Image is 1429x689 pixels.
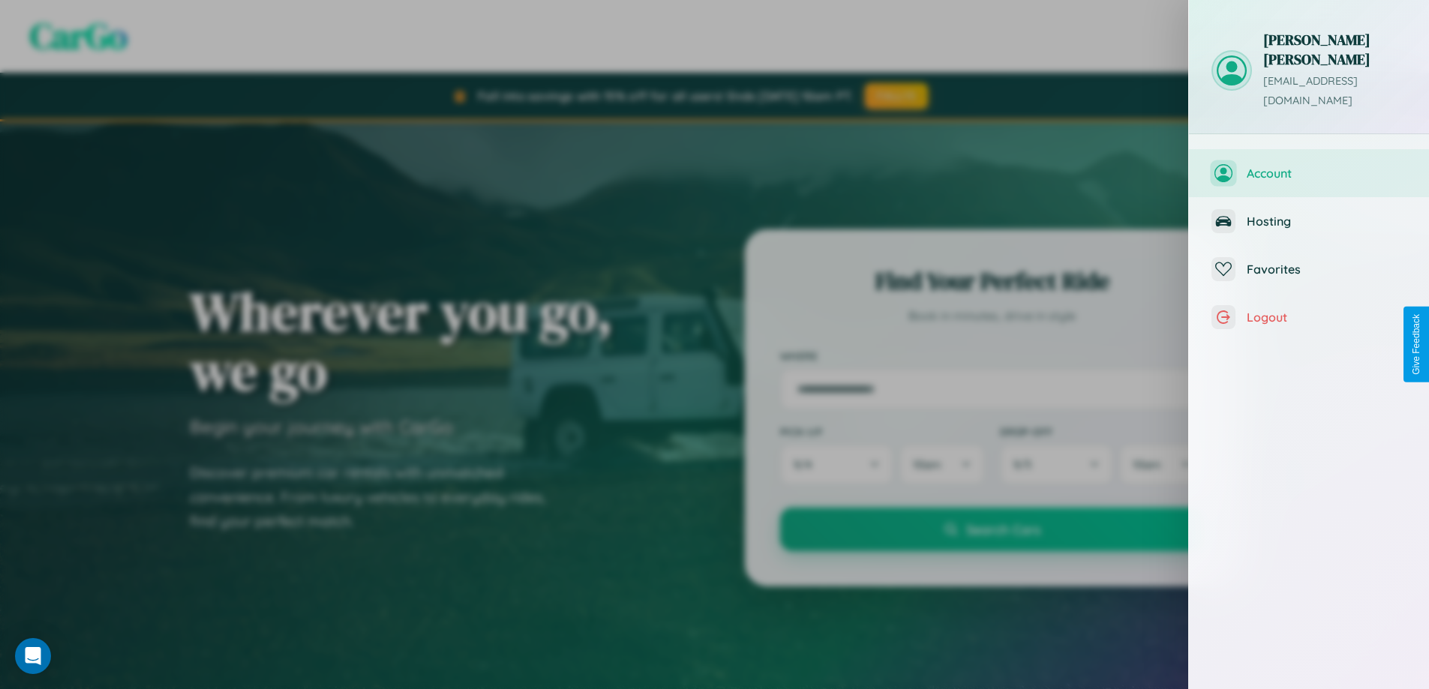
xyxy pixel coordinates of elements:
span: Hosting [1247,214,1406,229]
span: Logout [1247,310,1406,325]
button: Account [1189,149,1429,197]
button: Logout [1189,293,1429,341]
span: Account [1247,166,1406,181]
button: Hosting [1189,197,1429,245]
span: Favorites [1247,262,1406,277]
h3: [PERSON_NAME] [PERSON_NAME] [1263,30,1406,69]
div: Open Intercom Messenger [15,638,51,674]
button: Favorites [1189,245,1429,293]
p: [EMAIL_ADDRESS][DOMAIN_NAME] [1263,72,1406,111]
div: Give Feedback [1411,314,1421,375]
